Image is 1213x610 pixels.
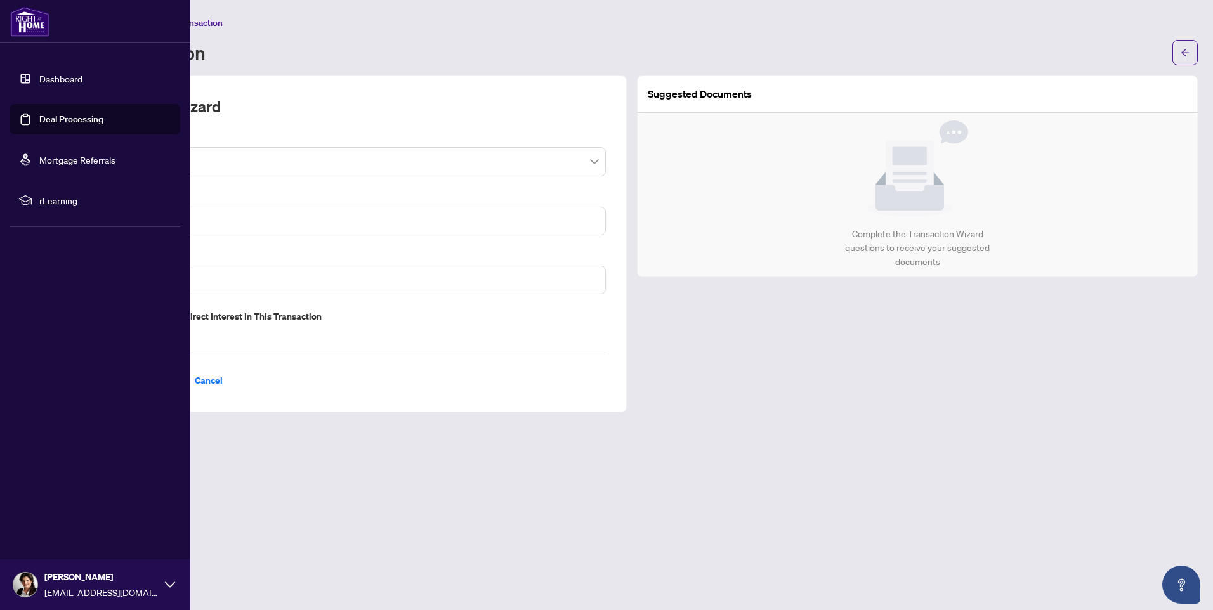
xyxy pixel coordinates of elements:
a: Dashboard [39,73,82,84]
img: Profile Icon [13,573,37,597]
label: MLS ID [87,191,606,205]
label: Transaction Type [87,132,606,146]
article: Suggested Documents [648,86,752,102]
span: Cancel [195,370,223,391]
span: [EMAIL_ADDRESS][DOMAIN_NAME] [44,585,159,599]
span: Add Transaction [158,17,223,29]
div: Complete the Transaction Wizard questions to receive your suggested documents [832,227,1004,269]
button: Cancel [185,370,233,391]
label: Property Address [87,250,606,264]
button: Open asap [1162,566,1200,604]
label: Do you have direct or indirect interest in this transaction [87,309,606,323]
span: [PERSON_NAME] [44,570,159,584]
span: arrow-left [1181,48,1190,57]
a: Deal Processing [39,114,103,125]
span: rLearning [39,193,171,207]
img: Null State Icon [867,120,968,217]
img: logo [10,6,49,37]
a: Mortgage Referrals [39,154,115,165]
